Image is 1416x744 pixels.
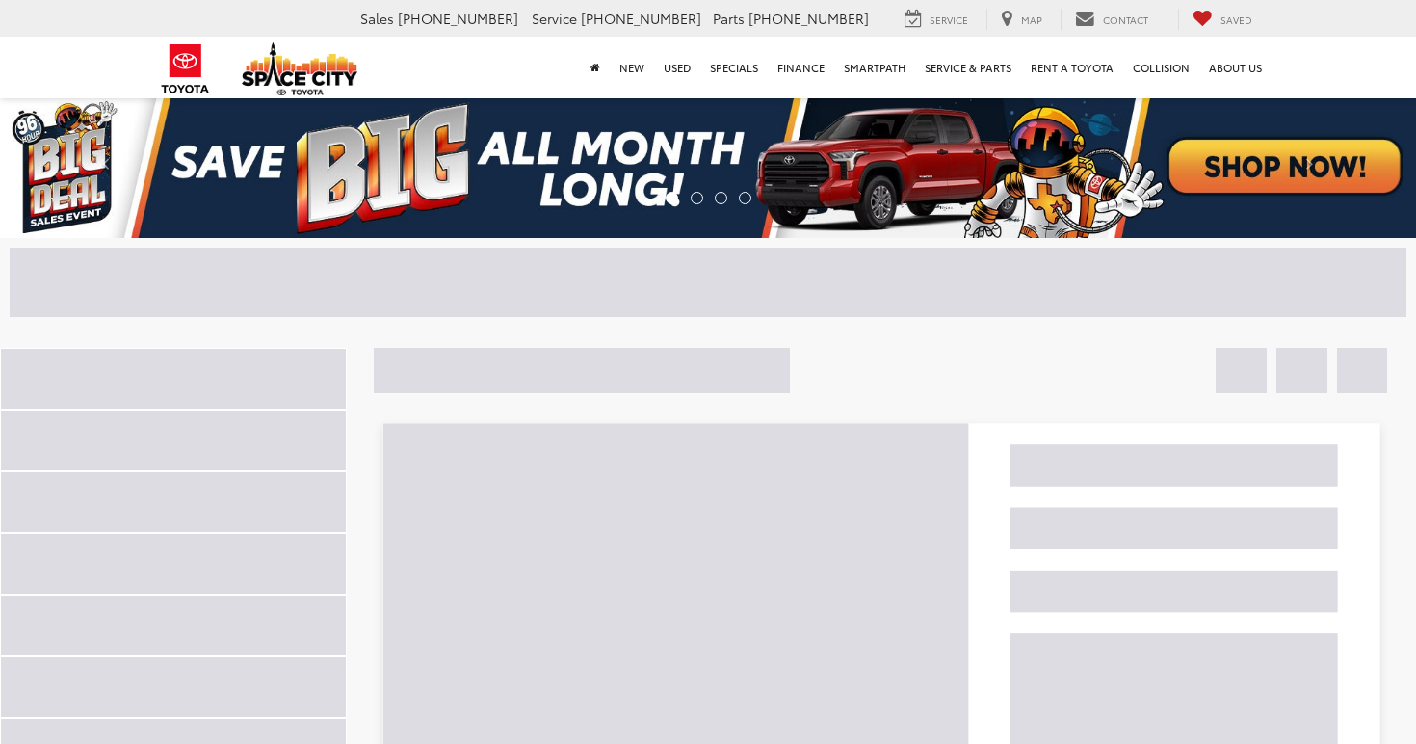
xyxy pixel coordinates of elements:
[1123,37,1199,98] a: Collision
[1220,13,1252,27] span: Saved
[1021,37,1123,98] a: Rent a Toyota
[242,42,357,95] img: Space City Toyota
[713,9,745,28] span: Parts
[581,37,610,98] a: Home
[581,9,701,28] span: [PHONE_NUMBER]
[834,37,915,98] a: SmartPath
[930,13,968,27] span: Service
[890,9,983,30] a: Service
[360,9,394,28] span: Sales
[532,9,577,28] span: Service
[1178,9,1267,30] a: My Saved Vehicles
[768,37,834,98] a: Finance
[748,9,869,28] span: [PHONE_NUMBER]
[654,37,700,98] a: Used
[398,9,518,28] span: [PHONE_NUMBER]
[915,37,1021,98] a: Service & Parts
[1021,13,1042,27] span: Map
[700,37,768,98] a: Specials
[1103,13,1148,27] span: Contact
[986,9,1057,30] a: Map
[610,37,654,98] a: New
[1061,9,1163,30] a: Contact
[149,38,222,100] img: Toyota
[1199,37,1272,98] a: About Us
